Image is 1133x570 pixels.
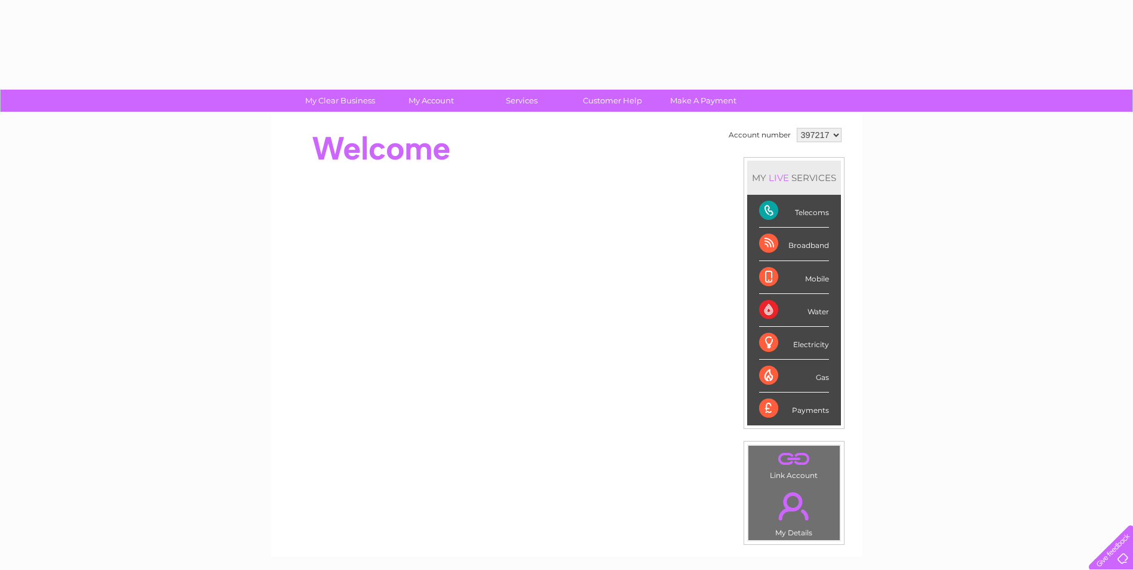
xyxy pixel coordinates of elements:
div: Water [759,294,829,327]
div: LIVE [766,172,791,183]
div: MY SERVICES [747,161,841,195]
a: My Account [382,90,480,112]
div: Mobile [759,261,829,294]
td: Account number [726,125,794,145]
td: My Details [748,482,840,541]
a: My Clear Business [291,90,389,112]
div: Gas [759,360,829,393]
div: Telecoms [759,195,829,228]
a: Services [472,90,571,112]
a: . [751,485,837,527]
td: Link Account [748,445,840,483]
a: Make A Payment [654,90,753,112]
div: Electricity [759,327,829,360]
a: . [751,449,837,470]
a: Customer Help [563,90,662,112]
div: Broadband [759,228,829,261]
div: Payments [759,393,829,425]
